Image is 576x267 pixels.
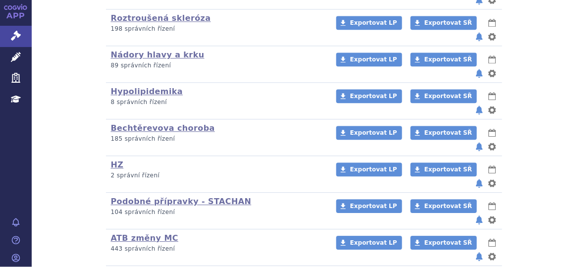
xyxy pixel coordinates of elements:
p: 443 správních řízení [111,245,323,253]
a: Exportovat LP [336,199,402,213]
button: notifikace [474,177,484,189]
p: 185 správních řízení [111,135,323,143]
a: Exportovat LP [336,236,402,250]
button: lhůty [487,200,497,212]
a: Hypolipidemika [111,87,183,96]
button: lhůty [487,17,497,29]
a: ATB změny MC [111,233,179,243]
button: nastavení [487,104,497,116]
a: Roztroušená skleróza [111,13,211,23]
button: nastavení [487,141,497,153]
button: lhůty [487,127,497,139]
span: Exportovat LP [350,19,397,26]
span: Exportovat SŘ [424,19,472,26]
p: 8 správních řízení [111,98,323,107]
button: nastavení [487,251,497,263]
span: Exportovat SŘ [424,56,472,63]
span: Exportovat LP [350,239,397,246]
a: Exportovat SŘ [411,236,477,250]
p: 2 správní řízení [111,171,323,180]
span: Exportovat SŘ [424,129,472,136]
button: notifikace [474,104,484,116]
button: lhůty [487,53,497,65]
a: Exportovat LP [336,162,402,176]
a: Exportovat SŘ [411,16,477,30]
span: Exportovat LP [350,166,397,173]
button: notifikace [474,67,484,79]
button: lhůty [487,90,497,102]
a: Exportovat SŘ [411,162,477,176]
a: Podobné přípravky - STACHAN [111,197,252,206]
p: 198 správních řízení [111,25,323,33]
span: Exportovat SŘ [424,203,472,210]
a: Exportovat SŘ [411,199,477,213]
span: Exportovat SŘ [424,166,472,173]
button: nastavení [487,67,497,79]
button: notifikace [474,214,484,226]
span: Exportovat LP [350,129,397,136]
a: Exportovat SŘ [411,89,477,103]
button: nastavení [487,177,497,189]
button: nastavení [487,31,497,43]
a: Exportovat LP [336,16,402,30]
a: Exportovat LP [336,89,402,103]
button: lhůty [487,163,497,175]
span: Exportovat SŘ [424,239,472,246]
a: HZ [111,160,124,169]
button: notifikace [474,31,484,43]
a: Exportovat SŘ [411,126,477,140]
button: lhůty [487,237,497,249]
button: nastavení [487,214,497,226]
p: 89 správních řízení [111,61,323,70]
button: notifikace [474,141,484,153]
a: Exportovat LP [336,126,402,140]
button: notifikace [474,251,484,263]
span: Exportovat LP [350,93,397,100]
p: 104 správních řízení [111,208,323,216]
a: Nádory hlavy a krku [111,50,205,59]
a: Bechtěrevova choroba [111,123,215,133]
span: Exportovat SŘ [424,93,472,100]
span: Exportovat LP [350,56,397,63]
a: Exportovat SŘ [411,53,477,66]
a: Exportovat LP [336,53,402,66]
span: Exportovat LP [350,203,397,210]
